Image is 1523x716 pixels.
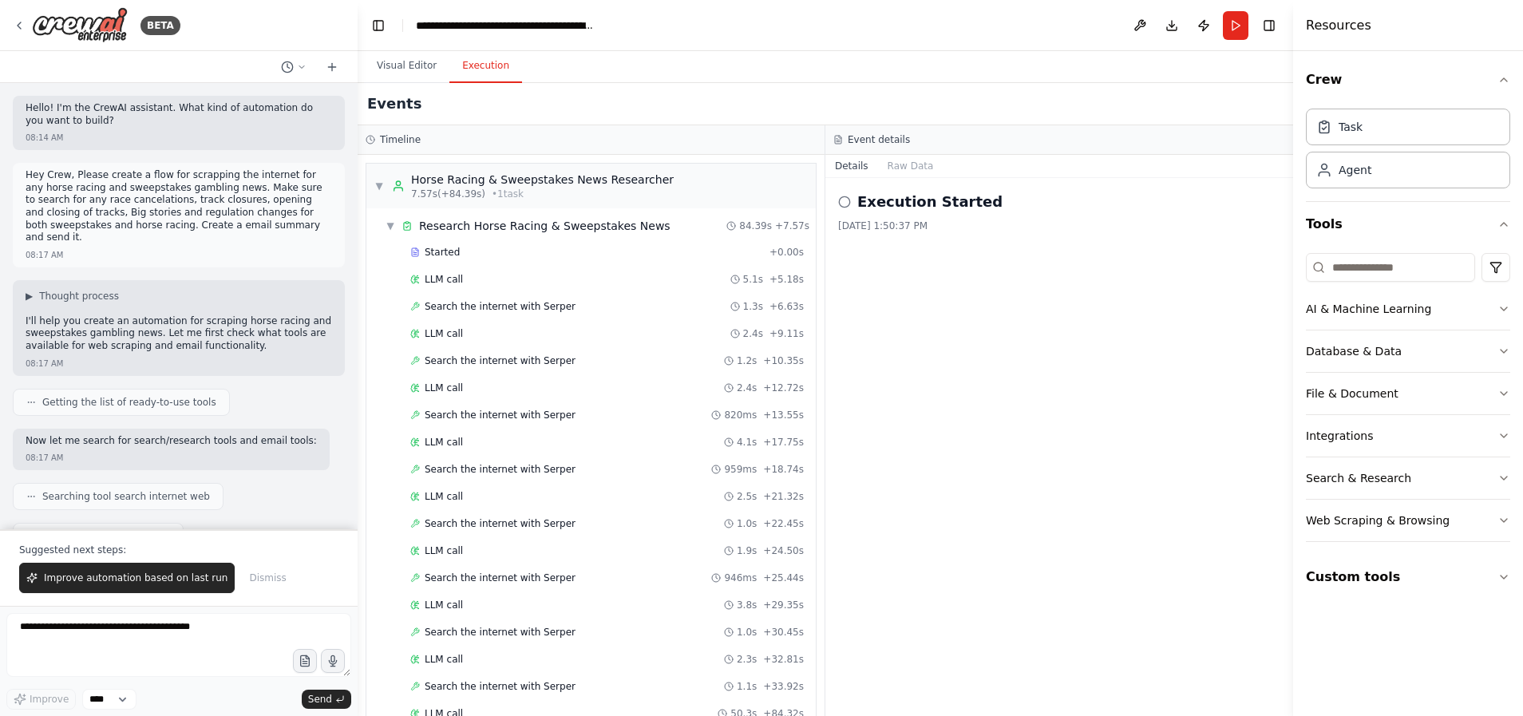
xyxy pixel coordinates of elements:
[449,49,522,83] button: Execution
[380,133,421,146] h3: Timeline
[763,680,804,693] span: + 33.92s
[26,435,317,448] p: Now let me search for search/research tools and email tools:
[769,273,804,286] span: + 5.18s
[763,517,804,530] span: + 22.45s
[1306,500,1510,541] button: Web Scraping & Browsing
[26,169,332,244] p: Hey Crew, Please create a flow for scrapping the internet for any horse racing and sweepstakes ga...
[321,649,345,673] button: Click to speak your automation idea
[1306,512,1450,528] div: Web Scraping & Browsing
[425,409,576,421] span: Search the internet with Serper
[838,220,1280,232] div: [DATE] 1:50:37 PM
[42,490,210,503] span: Searching tool search internet web
[26,249,63,261] div: 08:17 AM
[275,57,313,77] button: Switch to previous chat
[367,14,390,37] button: Hide left sidebar
[737,599,757,611] span: 3.8s
[763,572,804,584] span: + 25.44s
[26,452,63,464] div: 08:17 AM
[763,653,804,666] span: + 32.81s
[425,436,463,449] span: LLM call
[249,572,286,584] span: Dismiss
[848,133,910,146] h3: Event details
[737,517,757,530] span: 1.0s
[19,563,235,593] button: Improve automation based on last run
[32,7,128,43] img: Logo
[492,188,524,200] span: • 1 task
[724,409,757,421] span: 820ms
[425,382,463,394] span: LLM call
[367,93,421,115] h2: Events
[1306,343,1402,359] div: Database & Data
[293,649,317,673] button: Upload files
[1306,386,1398,402] div: File & Document
[775,220,809,232] span: + 7.57s
[763,382,804,394] span: + 12.72s
[364,49,449,83] button: Visual Editor
[425,327,463,340] span: LLM call
[737,436,757,449] span: 4.1s
[416,18,595,34] nav: breadcrumb
[425,544,463,557] span: LLM call
[1306,470,1411,486] div: Search & Research
[1306,457,1510,499] button: Search & Research
[26,358,63,370] div: 08:17 AM
[308,693,332,706] span: Send
[374,180,384,192] span: ▼
[737,626,757,639] span: 1.0s
[878,155,943,177] button: Raw Data
[425,273,463,286] span: LLM call
[1306,102,1510,201] div: Crew
[763,544,804,557] span: + 24.50s
[769,327,804,340] span: + 9.11s
[737,382,757,394] span: 2.4s
[769,246,804,259] span: + 0.00s
[1306,57,1510,102] button: Crew
[319,57,345,77] button: Start a new chat
[1306,415,1510,457] button: Integrations
[26,290,33,303] span: ▶
[724,572,757,584] span: 946ms
[763,436,804,449] span: + 17.75s
[411,188,485,200] span: 7.57s (+84.39s)
[44,572,227,584] span: Improve automation based on last run
[763,490,804,503] span: + 21.32s
[737,653,757,666] span: 2.3s
[763,626,804,639] span: + 30.45s
[302,690,351,709] button: Send
[425,626,576,639] span: Search the internet with Serper
[6,689,76,710] button: Improve
[386,220,395,232] span: ▼
[425,517,576,530] span: Search the internet with Serper
[39,290,119,303] span: Thought process
[19,544,338,556] p: Suggested next steps:
[739,220,772,232] span: 84.39s
[724,463,757,476] span: 959ms
[1306,247,1510,555] div: Tools
[1306,301,1431,317] div: AI & Machine Learning
[30,693,69,706] span: Improve
[763,463,804,476] span: + 18.74s
[425,463,576,476] span: Search the internet with Serper
[763,409,804,421] span: + 13.55s
[1258,14,1280,37] button: Hide right sidebar
[737,544,757,557] span: 1.9s
[26,315,332,353] p: I'll help you create an automation for scraping horse racing and sweepstakes gambling news. Let m...
[737,490,757,503] span: 2.5s
[1306,428,1373,444] div: Integrations
[1339,162,1371,178] div: Agent
[763,354,804,367] span: + 10.35s
[743,327,763,340] span: 2.4s
[425,653,463,666] span: LLM call
[763,599,804,611] span: + 29.35s
[1306,555,1510,599] button: Custom tools
[737,680,757,693] span: 1.1s
[1306,16,1371,35] h4: Resources
[1339,119,1363,135] div: Task
[425,599,463,611] span: LLM call
[1306,288,1510,330] button: AI & Machine Learning
[419,218,671,234] div: Research Horse Racing & Sweepstakes News
[425,490,463,503] span: LLM call
[425,572,576,584] span: Search the internet with Serper
[1306,373,1510,414] button: File & Document
[743,273,763,286] span: 5.1s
